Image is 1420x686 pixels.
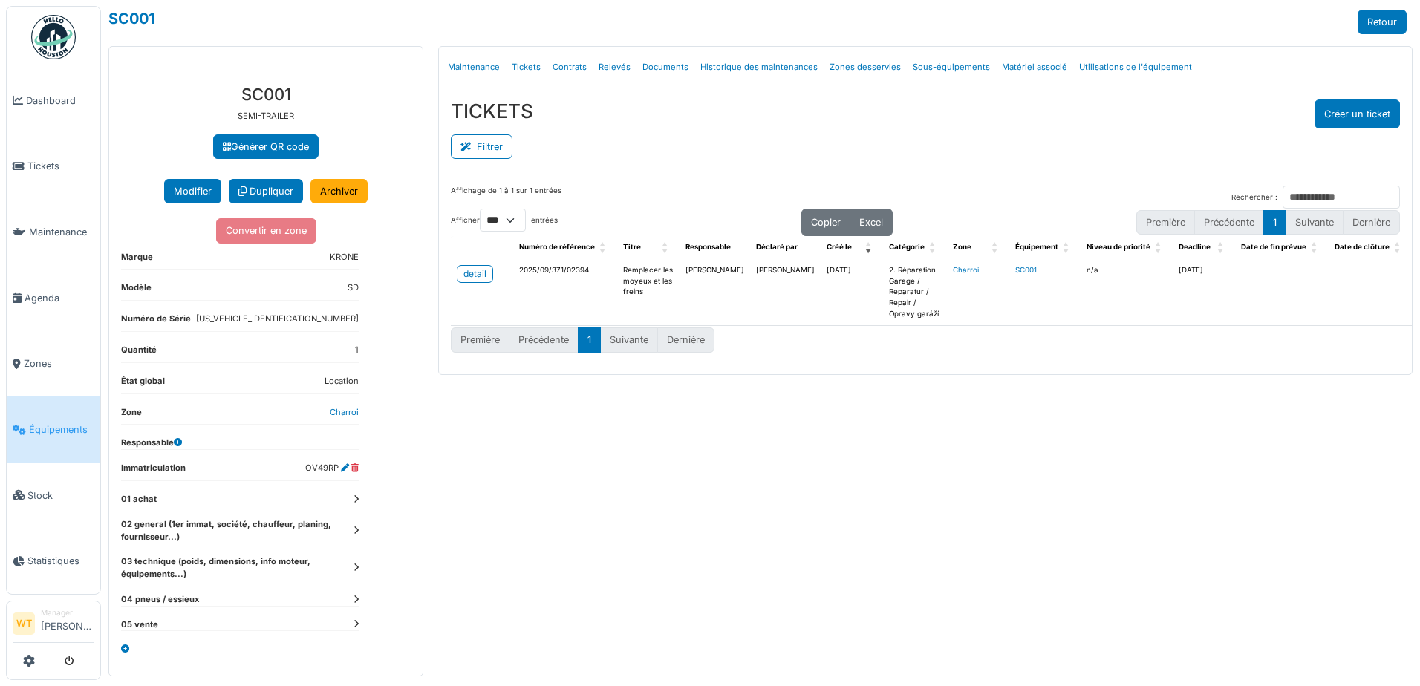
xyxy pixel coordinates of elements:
[121,281,152,300] dt: Modèle
[29,422,94,437] span: Équipements
[13,612,35,635] li: WT
[1015,243,1058,251] span: Équipement
[7,529,100,595] a: Statistiques
[229,179,303,203] a: Dupliquer
[121,437,182,449] dt: Responsable
[578,327,601,352] button: 1
[694,50,824,85] a: Historique des maintenances
[593,50,636,85] a: Relevés
[310,179,368,203] a: Archiver
[907,50,996,85] a: Sous-équipements
[623,243,641,251] span: Titre
[442,50,506,85] a: Maintenance
[801,209,850,236] button: Copier
[991,236,1000,259] span: Zone: Activate to sort
[636,50,694,85] a: Documents
[883,259,947,326] td: 2. Réparation Garage / Reparatur / Repair / Opravy garáží
[953,243,971,251] span: Zone
[108,10,155,27] a: SC001
[7,463,100,529] a: Stock
[121,493,359,506] dt: 01 achat
[7,396,100,463] a: Équipements
[451,134,512,159] button: Filtrer
[662,236,671,259] span: Titre: Activate to sort
[547,50,593,85] a: Contrats
[1335,243,1390,251] span: Date de clôture
[24,356,94,370] span: Zones
[41,607,94,639] li: [PERSON_NAME]
[1173,259,1235,326] td: [DATE]
[865,236,874,259] span: Créé le: Activate to remove sorting
[330,407,359,417] a: Charroi
[519,243,595,251] span: Numéro de référence
[1217,236,1226,259] span: Deadline: Activate to sort
[1311,236,1320,259] span: Date de fin prévue: Activate to sort
[1155,236,1164,259] span: Niveau de priorité: Activate to sort
[827,243,852,251] span: Créé le
[1136,210,1400,235] nav: pagination
[7,134,100,200] a: Tickets
[451,327,714,352] nav: pagination
[1263,210,1286,235] button: 1
[121,618,359,631] dt: 05 vente
[121,406,142,425] dt: Zone
[821,259,883,326] td: [DATE]
[29,225,94,239] span: Maintenance
[463,267,486,281] div: detail
[27,554,94,568] span: Statistiques
[13,607,94,643] a: WT Manager[PERSON_NAME]
[1231,192,1277,203] label: Rechercher :
[996,50,1073,85] a: Matériel associé
[756,243,798,251] span: Déclaré par
[1179,243,1211,251] span: Deadline
[513,259,617,326] td: 2025/09/371/02394
[27,159,94,173] span: Tickets
[121,462,186,480] dt: Immatriculation
[1081,259,1173,326] td: n/a
[121,85,411,104] h3: SC001
[451,209,558,232] label: Afficher entrées
[599,236,608,259] span: Numéro de référence: Activate to sort
[1241,243,1306,251] span: Date de fin prévue
[1394,236,1403,259] span: Date de clôture: Activate to sort
[480,209,526,232] select: Afficherentrées
[330,251,359,264] dd: KRONE
[355,344,359,356] dd: 1
[811,217,841,228] span: Copier
[164,179,221,203] button: Modifier
[213,134,319,159] a: Générer QR code
[121,555,359,581] dt: 03 technique (poids, dimensions, info moteur, équipements...)
[1358,10,1407,34] a: Retour
[121,110,411,122] p: SEMI-TRAILER
[451,99,533,122] h3: TICKETS
[929,236,938,259] span: Catégorie: Activate to sort
[27,489,94,503] span: Stock
[953,266,979,274] a: Charroi
[121,375,165,393] dt: État global
[680,259,750,326] td: [PERSON_NAME]
[889,243,925,251] span: Catégorie
[31,15,76,59] img: Badge_color-CXgf-gQk.svg
[196,313,359,325] dd: [US_VEHICLE_IDENTIFICATION_NUMBER]
[451,186,561,209] div: Affichage de 1 à 1 sur 1 entrées
[750,259,821,326] td: [PERSON_NAME]
[859,217,883,228] span: Excel
[7,265,100,331] a: Agenda
[121,251,153,269] dt: Marque
[7,68,100,134] a: Dashboard
[325,375,359,388] dd: Location
[1315,99,1400,128] button: Créer un ticket
[121,593,359,606] dt: 04 pneus / essieux
[457,265,493,283] a: detail
[121,344,157,362] dt: Quantité
[1015,266,1037,274] a: SC001
[348,281,359,294] dd: SD
[305,462,359,474] dd: OV49RP
[121,313,191,331] dt: Numéro de Série
[26,94,94,108] span: Dashboard
[121,518,359,543] dt: 02 general (1er immat, société, chauffeur, planing, fournisseur...)
[506,50,547,85] a: Tickets
[7,199,100,265] a: Maintenance
[617,259,680,326] td: Remplacer les moyeux et les freins
[1073,50,1198,85] a: Utilisations de l'équipement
